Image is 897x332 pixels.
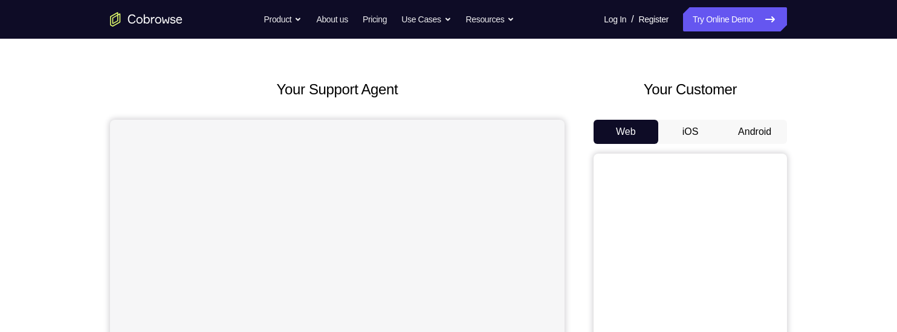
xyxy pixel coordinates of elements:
[631,12,633,27] span: /
[316,7,348,31] a: About us
[604,7,626,31] a: Log In
[264,7,302,31] button: Product
[401,7,451,31] button: Use Cases
[658,120,723,144] button: iOS
[594,79,787,100] h2: Your Customer
[466,7,515,31] button: Resources
[683,7,787,31] a: Try Online Demo
[110,12,183,27] a: Go to the home page
[639,7,669,31] a: Register
[722,120,787,144] button: Android
[363,7,387,31] a: Pricing
[110,79,565,100] h2: Your Support Agent
[594,120,658,144] button: Web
